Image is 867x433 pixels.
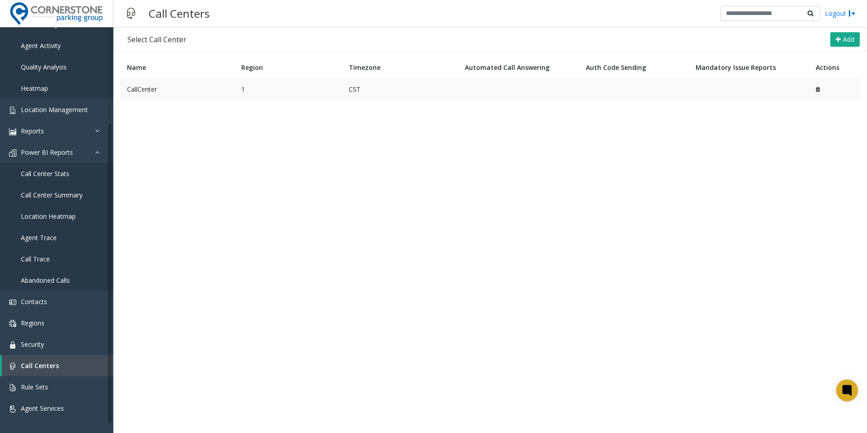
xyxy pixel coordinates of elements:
span: Regions [21,319,44,327]
span: Agent Services [21,404,64,413]
span: Contacts [21,297,47,306]
td: CallCenter [120,79,234,100]
img: 'icon' [9,299,16,306]
span: Agent Trace [21,233,57,242]
a: Logout [825,9,856,18]
th: Mandatory Issue Reports [689,56,809,79]
span: Abandoned Calls [21,276,70,285]
th: Name [120,56,234,79]
span: Call Center Stats [21,169,69,178]
img: 'icon' [9,384,16,391]
span: Power BI Reports [21,148,73,157]
img: 'icon' [9,107,16,114]
img: 'icon' [9,363,16,370]
span: Call Trace [21,255,50,263]
img: 'icon' [9,341,16,349]
td: 1 [234,79,342,100]
span: Rule Sets [21,383,48,391]
span: Quality Analysis [21,63,67,71]
span: Agent Activity [21,41,61,50]
img: logout [848,9,856,18]
h3: Call Centers [144,2,214,25]
td: CST [342,79,458,100]
th: Auth Code Sending [579,56,689,79]
img: 'icon' [9,320,16,327]
th: Region [234,56,342,79]
span: Security [21,340,44,349]
span: Heatmap [21,84,48,93]
span: Location Heatmap [21,212,76,221]
th: Actions [809,56,860,79]
span: Reports [21,127,44,135]
span: Call Center Summary [21,191,83,199]
th: Automated Call Answering [458,56,579,79]
button: Add [830,32,860,47]
th: Timezone [342,56,458,79]
a: Call Centers [2,355,113,376]
img: 'icon' [9,405,16,413]
img: 'icon' [9,128,16,135]
span: Add [843,35,854,44]
img: pageIcon [122,2,140,25]
span: Call Centers [21,361,59,370]
div: Select Call Center [114,29,200,50]
img: 'icon' [9,149,16,157]
span: Location Management [21,105,88,114]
